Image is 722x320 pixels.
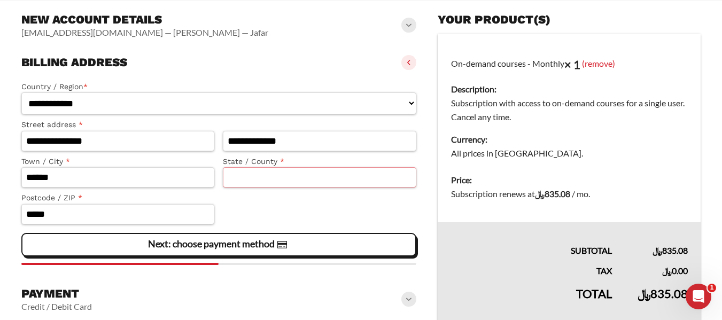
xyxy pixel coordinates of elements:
dt: Price: [451,173,688,187]
bdi: 0.00 [662,266,688,276]
h3: Billing address [21,55,127,70]
dd: All prices in [GEOGRAPHIC_DATA]. [451,146,688,160]
label: Town / City [21,155,214,168]
iframe: Intercom live chat [686,284,711,309]
span: ﷼ [662,266,672,276]
strong: × 1 [564,57,580,72]
a: (remove) [582,58,615,68]
span: ﷼ [535,189,545,199]
dt: Currency: [451,132,688,146]
td: On-demand courses - Monthly [438,34,701,167]
label: Postcode / ZIP [21,192,214,204]
vaadin-horizontal-layout: [EMAIL_ADDRESS][DOMAIN_NAME] — [PERSON_NAME] — Jafar [21,27,268,38]
bdi: 835.08 [535,189,570,199]
bdi: 835.08 [638,286,688,301]
span: 1 [708,284,716,292]
vaadin-horizontal-layout: Credit / Debit Card [21,301,92,312]
dt: Description: [451,82,688,96]
span: / mo [572,189,588,199]
h3: New account details [21,12,268,27]
span: ﷼ [653,245,662,255]
label: Street address [21,119,214,131]
label: State / County [223,155,416,168]
label: Country / Region [21,81,416,93]
bdi: 835.08 [653,245,688,255]
dd: Subscription with access to on-demand courses for a single user. Cancel any time. [451,96,688,124]
th: Tax [438,257,625,278]
vaadin-button: Next: choose payment method [21,233,416,256]
h3: Payment [21,286,92,301]
span: Subscription renews at . [451,189,590,199]
th: Subtotal [438,222,625,257]
span: ﷼ [638,286,650,301]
